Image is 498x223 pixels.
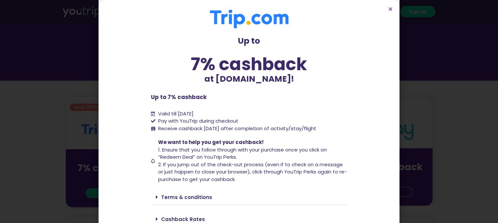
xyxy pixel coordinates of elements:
span: Receive cashback [DATE] after completion of activity/stay/flight [158,125,316,132]
div: 7% cashback [151,55,347,73]
span: Pay with YouTrip during checkout [157,117,238,125]
a: Terms & conditions [161,194,212,201]
a: Cashback Rates [161,216,205,223]
span: Valid till [DATE] [158,110,194,117]
span: We want to help you get your cashback! [158,139,264,146]
p: Up to [151,35,347,47]
span: 1. Ensure that you follow through with your purchase once you click on “Redeem Deal” on YouTrip P... [158,146,327,161]
b: Up to 7% cashback [151,93,207,101]
p: at [DOMAIN_NAME]! [151,73,347,85]
a: Close [388,7,393,11]
span: 2. If you jump out of the check-out process (even if to check on a message or just happen to clos... [158,161,347,183]
div: Terms & conditions [151,190,347,205]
